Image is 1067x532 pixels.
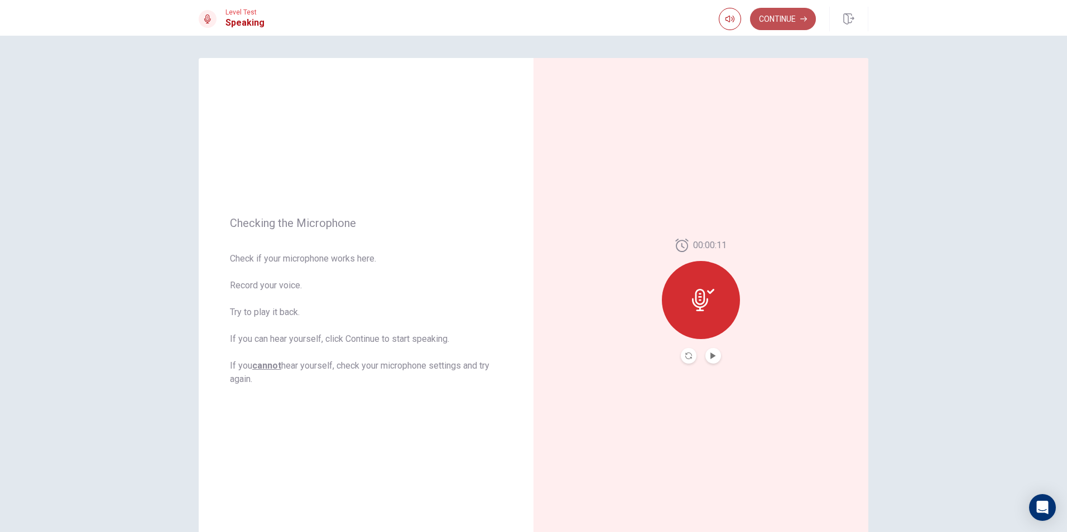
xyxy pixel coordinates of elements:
[230,216,502,230] span: Checking the Microphone
[693,239,727,252] span: 00:00:11
[230,252,502,386] span: Check if your microphone works here. Record your voice. Try to play it back. If you can hear your...
[750,8,816,30] button: Continue
[705,348,721,364] button: Play Audio
[681,348,696,364] button: Record Again
[1029,494,1056,521] div: Open Intercom Messenger
[225,16,265,30] h1: Speaking
[252,360,281,371] u: cannot
[225,8,265,16] span: Level Test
